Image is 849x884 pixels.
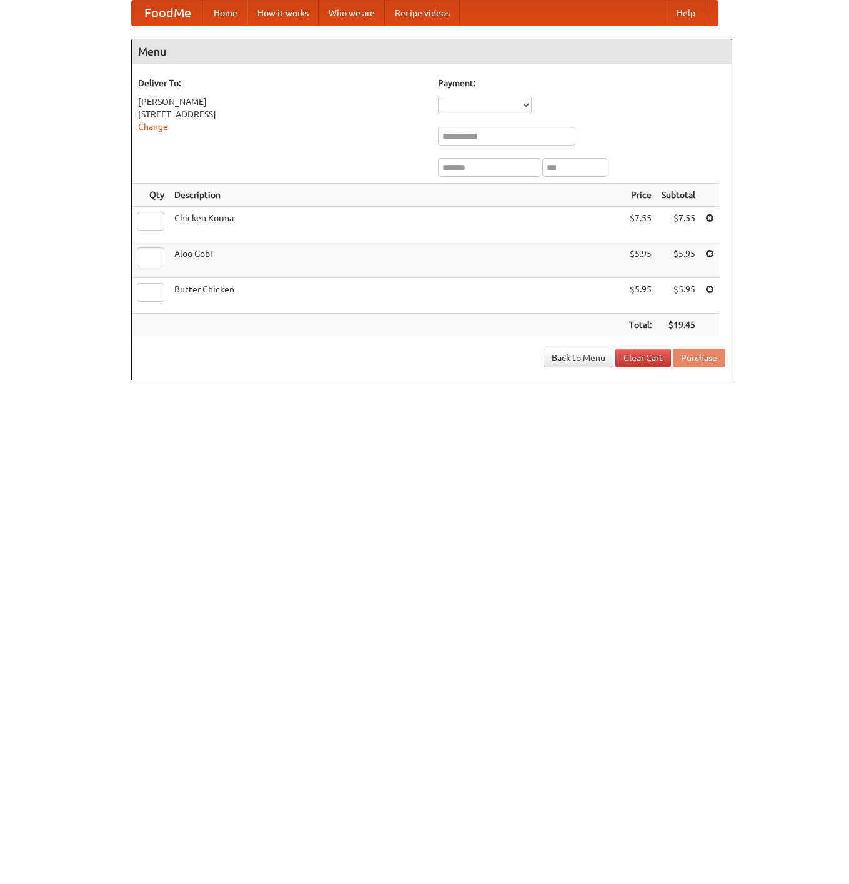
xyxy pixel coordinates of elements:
[657,242,700,278] td: $5.95
[438,77,725,89] h5: Payment:
[204,1,247,26] a: Home
[657,184,700,207] th: Subtotal
[169,207,624,242] td: Chicken Korma
[624,184,657,207] th: Price
[673,349,725,367] button: Purchase
[624,314,657,337] th: Total:
[624,242,657,278] td: $5.95
[544,349,613,367] a: Back to Menu
[138,77,425,89] h5: Deliver To:
[624,278,657,314] td: $5.95
[138,108,425,121] div: [STREET_ADDRESS]
[615,349,671,367] a: Clear Cart
[169,278,624,314] td: Butter Chicken
[169,184,624,207] th: Description
[624,207,657,242] td: $7.55
[132,39,732,64] h4: Menu
[169,242,624,278] td: Aloo Gobi
[657,207,700,242] td: $7.55
[132,184,169,207] th: Qty
[385,1,460,26] a: Recipe videos
[657,278,700,314] td: $5.95
[132,1,204,26] a: FoodMe
[138,122,168,132] a: Change
[667,1,705,26] a: Help
[657,314,700,337] th: $19.45
[319,1,385,26] a: Who we are
[138,96,425,108] div: [PERSON_NAME]
[247,1,319,26] a: How it works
